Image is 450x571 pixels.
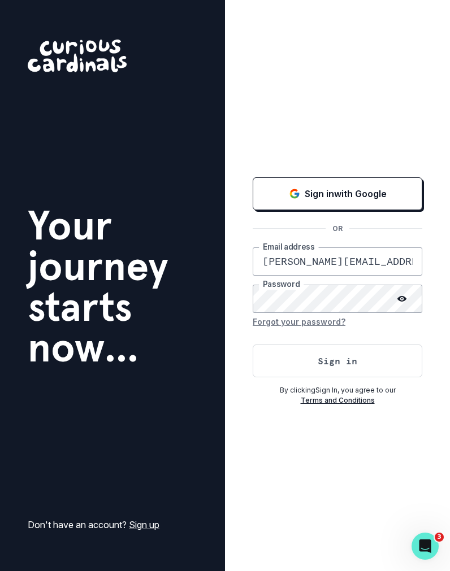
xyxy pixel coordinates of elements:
[253,177,422,210] button: Sign in with Google (GSuite)
[253,345,422,377] button: Sign in
[253,385,422,395] p: By clicking Sign In , you agree to our
[326,224,349,234] p: OR
[129,519,159,530] a: Sign up
[253,313,345,331] button: Forgot your password?
[412,533,439,560] iframe: Intercom live chat
[28,518,159,531] p: Don't have an account?
[28,205,197,368] h1: Your journey starts now...
[301,396,375,404] a: Terms and Conditions
[305,187,387,200] p: Sign in with Google
[435,533,444,542] span: 3
[28,40,127,72] img: Curious Cardinals Logo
